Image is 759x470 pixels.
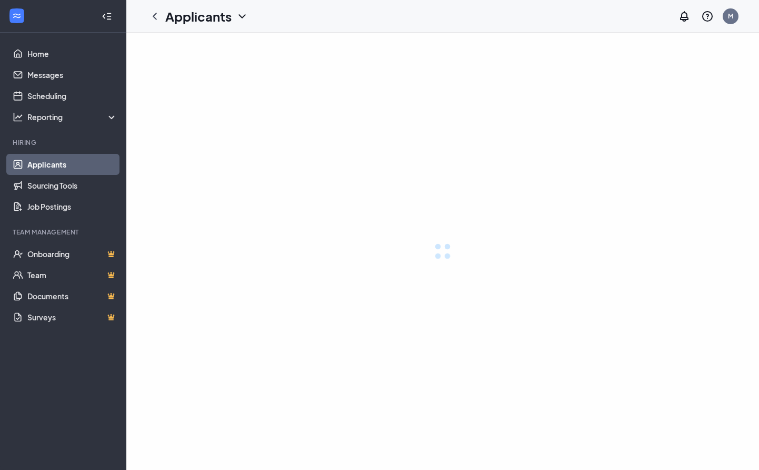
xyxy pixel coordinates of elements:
[27,112,118,122] div: Reporting
[27,154,117,175] a: Applicants
[27,175,117,196] a: Sourcing Tools
[148,10,161,23] svg: ChevronLeft
[12,11,22,21] svg: WorkstreamLogo
[27,243,117,265] a: OnboardingCrown
[678,10,691,23] svg: Notifications
[13,112,23,122] svg: Analysis
[165,7,232,25] h1: Applicants
[13,138,115,147] div: Hiring
[27,85,117,106] a: Scheduling
[27,265,117,286] a: TeamCrown
[701,10,714,23] svg: QuestionInfo
[27,196,117,217] a: Job Postings
[102,11,112,22] svg: Collapse
[27,64,117,85] a: Messages
[728,12,733,21] div: M
[13,228,115,237] div: Team Management
[27,286,117,307] a: DocumentsCrown
[27,43,117,64] a: Home
[27,307,117,328] a: SurveysCrown
[236,10,248,23] svg: ChevronDown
